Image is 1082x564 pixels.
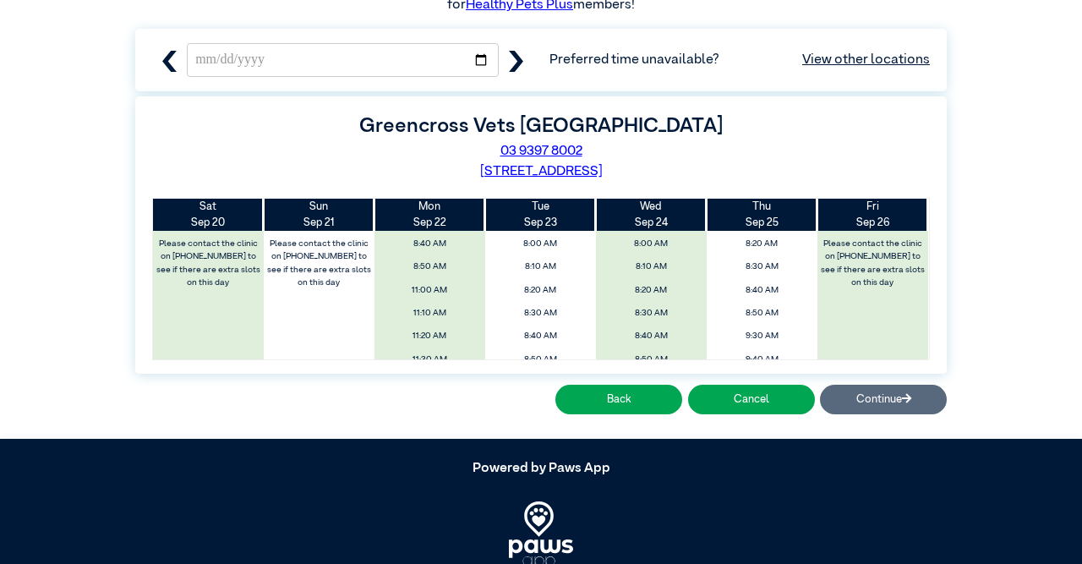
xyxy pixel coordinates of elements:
[549,50,930,70] span: Preferred time unavailable?
[711,350,812,370] span: 9:40 AM
[485,199,596,231] th: Sep 23
[489,304,591,323] span: 8:30 AM
[711,234,812,254] span: 8:20 AM
[500,145,582,158] a: 03 9397 8002
[153,199,264,231] th: Sep 20
[711,326,812,346] span: 9:30 AM
[489,281,591,300] span: 8:20 AM
[374,199,485,231] th: Sep 22
[379,234,480,254] span: 8:40 AM
[379,281,480,300] span: 11:00 AM
[135,461,947,477] h5: Powered by Paws App
[379,257,480,277] span: 8:50 AM
[707,199,817,231] th: Sep 25
[379,326,480,346] span: 11:20 AM
[600,304,702,323] span: 8:30 AM
[600,281,702,300] span: 8:20 AM
[379,304,480,323] span: 11:10 AM
[489,257,591,277] span: 8:10 AM
[711,304,812,323] span: 8:50 AM
[155,234,263,293] label: Please contact the clinic on [PHONE_NUMBER] to see if there are extra slots on this day
[359,116,723,136] label: Greencross Vets [GEOGRAPHIC_DATA]
[489,234,591,254] span: 8:00 AM
[489,350,591,370] span: 8:50 AM
[480,165,603,178] a: [STREET_ADDRESS]
[688,385,815,414] button: Cancel
[600,326,702,346] span: 8:40 AM
[600,234,702,254] span: 8:00 AM
[379,350,480,370] span: 11:30 AM
[817,199,928,231] th: Sep 26
[596,199,707,231] th: Sep 24
[600,257,702,277] span: 8:10 AM
[600,350,702,370] span: 8:50 AM
[818,234,926,293] label: Please contact the clinic on [PHONE_NUMBER] to see if there are extra slots on this day
[802,50,930,70] a: View other locations
[489,326,591,346] span: 8:40 AM
[264,199,374,231] th: Sep 21
[265,234,374,293] label: Please contact the clinic on [PHONE_NUMBER] to see if there are extra slots on this day
[711,281,812,300] span: 8:40 AM
[711,257,812,277] span: 8:30 AM
[555,385,682,414] button: Back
